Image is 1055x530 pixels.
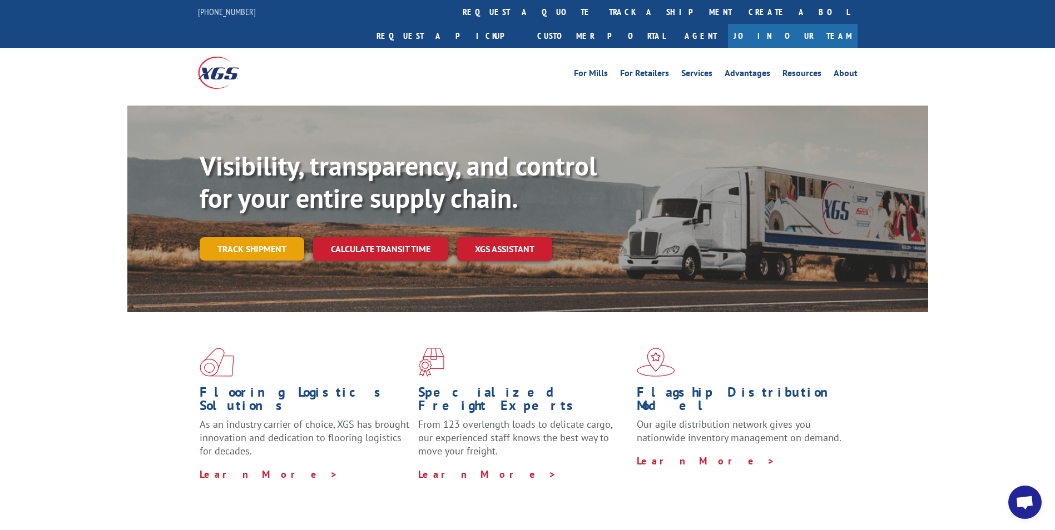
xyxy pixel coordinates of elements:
a: [PHONE_NUMBER] [198,6,256,17]
a: Open chat [1008,486,1042,519]
a: Services [681,69,712,81]
a: For Retailers [620,69,669,81]
a: Calculate transit time [313,237,448,261]
h1: Flooring Logistics Solutions [200,386,410,418]
a: Agent [673,24,728,48]
img: xgs-icon-total-supply-chain-intelligence-red [200,348,234,377]
a: Advantages [725,69,770,81]
a: For Mills [574,69,608,81]
a: XGS ASSISTANT [457,237,552,261]
a: Resources [782,69,821,81]
a: Learn More > [637,454,775,467]
a: About [834,69,858,81]
a: Track shipment [200,237,304,261]
img: xgs-icon-flagship-distribution-model-red [637,348,675,377]
a: Join Our Team [728,24,858,48]
a: Customer Portal [529,24,673,48]
a: Request a pickup [368,24,529,48]
p: From 123 overlength loads to delicate cargo, our experienced staff knows the best way to move you... [418,418,628,467]
img: xgs-icon-focused-on-flooring-red [418,348,444,377]
a: Learn More > [418,468,557,481]
span: As an industry carrier of choice, XGS has brought innovation and dedication to flooring logistics... [200,418,409,457]
h1: Specialized Freight Experts [418,386,628,418]
b: Visibility, transparency, and control for your entire supply chain. [200,148,597,215]
h1: Flagship Distribution Model [637,386,847,418]
a: Learn More > [200,468,338,481]
span: Our agile distribution network gives you nationwide inventory management on demand. [637,418,841,444]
